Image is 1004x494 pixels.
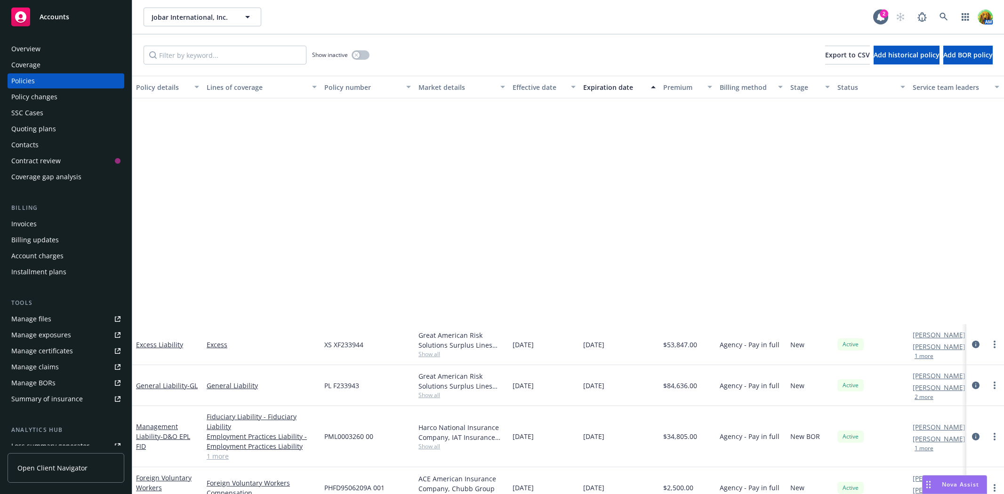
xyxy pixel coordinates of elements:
div: Summary of insurance [11,391,83,406]
span: PML0003260 00 [324,431,373,441]
span: Active [841,381,860,390]
div: Premium [663,82,702,92]
button: Policy details [132,76,203,98]
a: more [989,431,1000,442]
span: [DATE] [583,483,604,493]
a: [PERSON_NAME] [913,371,965,381]
span: - D&O EPL FID [136,432,190,451]
span: $84,636.00 [663,381,697,390]
img: photo [978,9,993,24]
span: XS XF233944 [324,340,363,350]
a: 1 more [207,451,317,461]
div: Invoices [11,216,37,231]
span: [DATE] [513,340,534,350]
a: Manage claims [8,359,124,374]
a: Manage files [8,311,124,327]
span: Jobar International, Inc. [152,12,233,22]
a: more [989,380,1000,391]
a: [PERSON_NAME] [913,330,965,340]
a: more [989,482,1000,494]
div: Harco National Insurance Company, IAT Insurance Group, RT Specialty Insurance Services, LLC (RSG ... [418,422,505,442]
a: Accounts [8,4,124,30]
a: Overview [8,41,124,56]
div: Status [837,82,895,92]
div: Expiration date [583,82,645,92]
span: [DATE] [513,381,534,390]
div: Billing updates [11,232,59,247]
a: Policies [8,73,124,88]
div: Effective date [513,82,565,92]
a: [PERSON_NAME] [913,434,965,444]
a: Start snowing [891,8,910,26]
a: circleInformation [970,339,981,350]
a: Policy changes [8,89,124,104]
span: $53,847.00 [663,340,697,350]
span: Nova Assist [942,480,979,488]
div: Account charges [11,248,64,263]
div: Manage certificates [11,343,73,359]
span: Open Client Navigator [17,463,88,473]
a: Excess Liability [136,340,183,349]
a: Loss summary generator [8,438,124,454]
div: Stage [790,82,819,92]
span: [DATE] [583,431,604,441]
span: Add historical policy [874,50,940,59]
span: Show inactive [312,51,348,59]
div: Coverage gap analysis [11,169,81,184]
button: Add BOR policy [943,46,993,64]
a: Employment Practices Liability - Employment Practices Liability [207,431,317,451]
span: New BOR [790,431,820,441]
div: Installment plans [11,264,66,279]
span: Show all [418,350,505,358]
div: Overview [11,41,40,56]
a: circleInformation [970,380,981,391]
a: [PERSON_NAME] [913,382,965,392]
span: New [790,483,804,493]
div: ACE American Insurance Company, Chubb Group [418,474,505,494]
div: Policy number [324,82,401,92]
div: Policies [11,73,35,88]
button: Jobar International, Inc. [144,8,261,26]
div: 2 [880,9,888,18]
div: Drag to move [923,476,934,494]
button: Export to CSV [825,46,870,64]
span: Agency - Pay in full [720,431,779,441]
button: Market details [415,76,509,98]
div: Loss summary generator [11,438,89,454]
a: Excess [207,340,317,350]
div: Analytics hub [8,425,124,435]
a: Coverage gap analysis [8,169,124,184]
span: Active [841,484,860,492]
a: Manage certificates [8,343,124,359]
div: Manage files [11,311,51,327]
button: Status [834,76,909,98]
a: Billing updates [8,232,124,247]
span: Agency - Pay in full [720,381,779,390]
button: 2 more [915,394,933,400]
a: more [989,339,1000,350]
a: circleInformation [970,431,981,442]
button: Premium [659,76,716,98]
span: $2,500.00 [663,483,693,493]
input: Filter by keyword... [144,46,306,64]
div: Manage claims [11,359,59,374]
button: Policy number [321,76,415,98]
span: New [790,340,804,350]
a: Contacts [8,137,124,152]
a: [PERSON_NAME] [913,342,965,351]
a: Manage exposures [8,327,124,343]
span: [DATE] [513,431,534,441]
span: Show all [418,391,505,399]
span: Agency - Pay in full [720,340,779,350]
a: [PERSON_NAME] [913,422,965,432]
div: Service team leaders [913,82,989,92]
div: Billing method [720,82,772,92]
a: Report a Bug [913,8,932,26]
span: Agency - Pay in full [720,483,779,493]
button: Stage [787,76,834,98]
a: Contract review [8,153,124,168]
a: Coverage [8,57,124,72]
div: SSC Cases [11,105,43,120]
div: Tools [8,298,124,308]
